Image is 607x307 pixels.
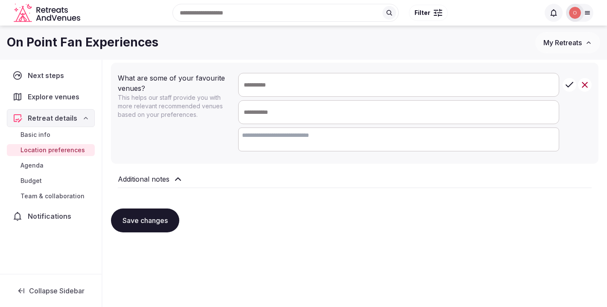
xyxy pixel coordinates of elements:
a: Next steps [7,67,95,84]
a: Notifications [7,207,95,225]
button: Save changes [111,209,179,232]
a: Basic info [7,129,95,141]
a: Team & collaboration [7,190,95,202]
span: Collapse Sidebar [29,287,85,295]
span: Next steps [28,70,67,81]
span: Agenda [20,161,44,170]
a: Budget [7,175,95,187]
h2: Additional notes [118,174,169,184]
svg: Retreats and Venues company logo [14,3,82,23]
button: Collapse Sidebar [7,281,95,300]
button: Filter [409,5,448,21]
img: onpointyogaadventures.com [569,7,581,19]
span: Filter [414,9,430,17]
span: Team & collaboration [20,192,85,200]
span: Budget [20,177,42,185]
span: Explore venues [28,92,83,102]
span: My Retreats [543,38,582,47]
button: My Retreats [535,32,600,53]
span: Location preferences [20,146,85,154]
h1: On Point Fan Experiences [7,34,158,51]
span: Retreat details [28,113,77,123]
span: Basic info [20,130,50,139]
a: Explore venues [7,88,95,106]
a: Location preferences [7,144,95,156]
div: What are some of your favourite venues? [118,70,231,93]
p: This helps our staff provide you with more relevant recommended venues based on your preferences. [118,93,227,119]
span: Notifications [28,211,75,221]
a: Visit the homepage [14,3,82,23]
a: Agenda [7,159,95,171]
